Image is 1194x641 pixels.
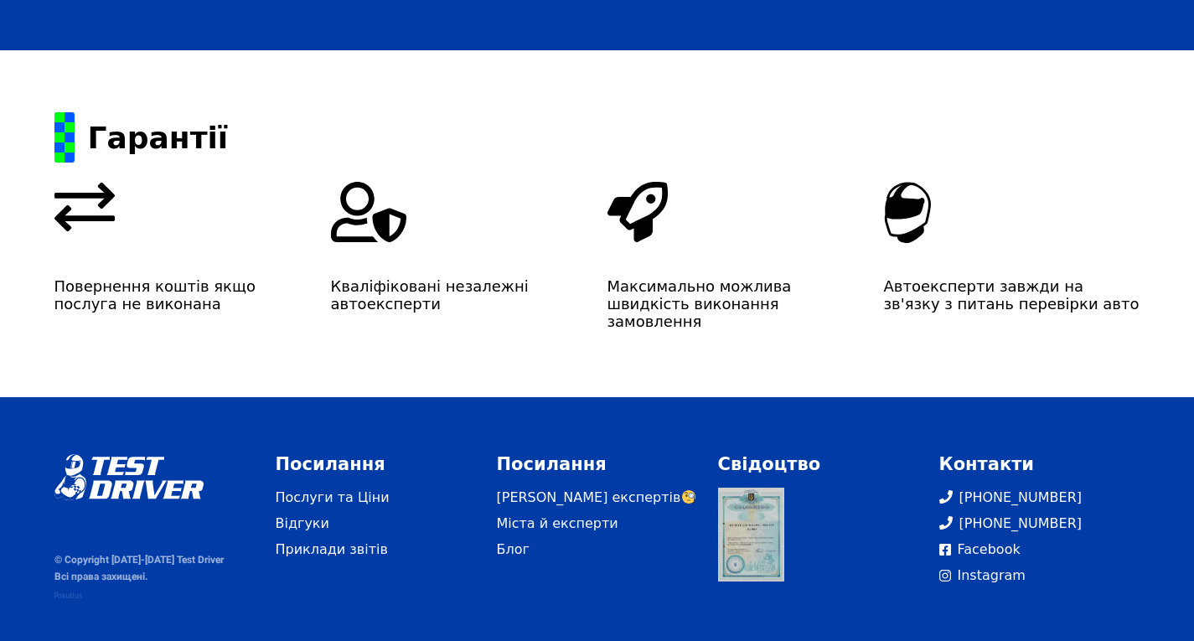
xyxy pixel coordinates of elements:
div: Гарантії [54,121,1140,155]
a: svidotstvo [718,488,785,582]
div: Максимально можлива швидкість виконання замовлення [607,277,864,330]
img: logo-white [54,454,204,500]
div: Кваліфіковані незалежні автоексперти [331,277,587,313]
div: © Copyright [DATE]-[DATE] Test Driver Всі права захищені. [54,551,256,585]
a: Instagram [939,566,1140,586]
a: Приклади звітів [276,540,477,560]
a: Послуги та Ціни [276,488,477,508]
div: Свідоцтво [718,454,919,474]
img: arrows-warranty [54,182,115,232]
a: Міста й експерти [497,514,698,534]
img: 🧐 [682,490,695,504]
img: rocket-warranty [607,182,668,242]
div: Посилання [276,454,477,474]
img: helmet-warranty [884,182,931,244]
a: Відгуки [276,514,477,534]
a: [PERSON_NAME] експертів [497,488,698,508]
div: Посилання [497,454,698,474]
a: Блог [497,540,698,560]
div: Автоексперти завжди на зв'язку з питань перевірки авто [884,277,1140,313]
a: [PHONE_NUMBER] [939,488,1140,508]
a: [PHONE_NUMBER] [939,514,1140,534]
img: shield-warranty [331,182,406,242]
div: Контакти [939,454,1140,474]
div: Повернення коштів якщо послуга не виконана [54,277,311,313]
a: Facebook [939,540,1140,560]
a: Pokutius [54,592,1140,602]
